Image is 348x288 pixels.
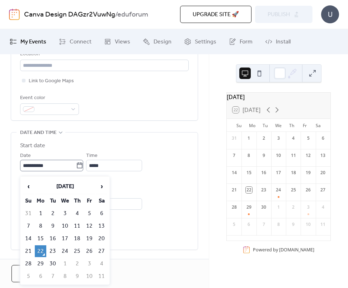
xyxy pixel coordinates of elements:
div: Sa [311,119,325,132]
a: Form [224,32,258,51]
td: 23 [47,245,58,257]
div: 3 [305,204,311,210]
span: Link to Google Maps [29,77,74,85]
div: 6 [246,221,252,228]
div: 3 [275,135,282,141]
th: Tu [47,195,58,207]
span: Connect [70,38,91,46]
div: Mo [246,119,259,132]
div: 31 [231,135,238,141]
td: 22 [35,245,46,257]
div: 24 [275,187,282,193]
td: 12 [84,220,95,232]
td: 24 [59,245,71,257]
td: 31 [23,208,34,219]
div: 2 [290,204,297,210]
td: 2 [47,208,58,219]
div: Su [232,119,246,132]
td: 29 [35,258,46,270]
td: 13 [96,220,107,232]
div: 20 [320,169,326,176]
div: Event color [20,94,77,102]
div: 23 [260,187,267,193]
td: 21 [23,245,34,257]
td: 6 [35,270,46,282]
div: 17 [275,169,282,176]
span: Upgrade site 🚀 [193,10,239,19]
div: U [321,5,339,23]
td: 16 [47,233,58,245]
div: 7 [231,152,238,159]
div: Fr [298,119,312,132]
td: 9 [71,270,83,282]
div: 4 [290,135,297,141]
td: 9 [47,220,58,232]
div: 1 [275,204,282,210]
span: Install [276,38,291,46]
th: Sa [96,195,107,207]
td: 10 [59,220,71,232]
b: eduforum [117,8,148,22]
div: 2 [260,135,267,141]
div: 26 [305,187,311,193]
td: 1 [35,208,46,219]
div: 15 [246,169,252,176]
div: 28 [231,204,238,210]
div: 16 [260,169,267,176]
th: We [59,195,71,207]
span: Design [154,38,171,46]
div: 5 [231,221,238,228]
div: 29 [246,204,252,210]
div: Start date [20,141,45,150]
div: 6 [320,135,326,141]
img: logo [9,9,20,20]
td: 4 [96,258,107,270]
th: Su [23,195,34,207]
td: 2 [71,258,83,270]
div: 18 [290,169,297,176]
div: 30 [260,204,267,210]
td: 11 [96,270,107,282]
td: 7 [23,220,34,232]
td: 5 [84,208,95,219]
span: Time [86,152,98,160]
div: 5 [305,135,311,141]
div: 19 [305,169,311,176]
td: 17 [59,233,71,245]
div: 22 [246,187,252,193]
td: 26 [84,245,95,257]
a: [DOMAIN_NAME] [279,247,314,253]
span: Settings [195,38,216,46]
div: Powered by [253,247,314,253]
div: We [272,119,285,132]
div: 8 [246,152,252,159]
td: 28 [23,258,34,270]
td: 20 [96,233,107,245]
td: 30 [47,258,58,270]
div: 10 [275,152,282,159]
td: 25 [71,245,83,257]
span: Form [240,38,253,46]
button: Cancel [11,265,58,282]
th: [DATE] [35,179,95,194]
td: 6 [96,208,107,219]
td: 11 [71,220,83,232]
a: Install [260,32,296,51]
div: Location [20,50,187,59]
td: 14 [23,233,34,245]
th: Th [71,195,83,207]
span: Date and time [20,129,57,137]
a: Settings [179,32,222,51]
div: Th [285,119,298,132]
div: 9 [290,221,297,228]
span: ‹ [23,179,34,194]
div: Tu [259,119,272,132]
td: 18 [71,233,83,245]
td: 10 [84,270,95,282]
div: 12 [305,152,311,159]
td: 5 [23,270,34,282]
div: [DATE] [227,93,330,101]
a: Canva Design DAGzr2VuwNg [24,8,115,22]
b: / [115,8,117,22]
div: 4 [320,204,326,210]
